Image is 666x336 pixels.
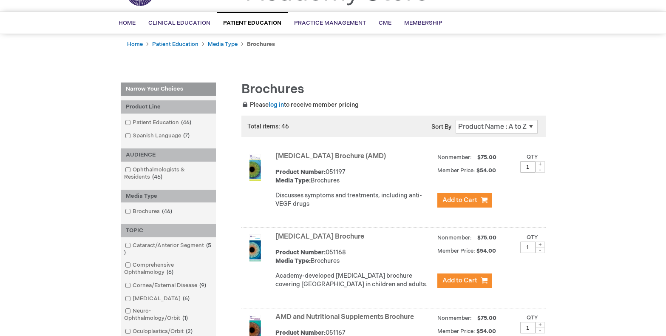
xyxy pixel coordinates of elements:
[123,261,214,276] a: Comprehensive Ophthalmology6
[275,249,326,256] strong: Product Number:
[442,276,477,285] span: Add to Cart
[121,83,216,96] strong: Narrow Your Choices
[520,322,536,333] input: Qty
[152,41,198,48] a: Patient Education
[442,196,477,204] span: Add to Cart
[124,242,211,256] span: 5
[269,101,284,108] a: log in
[527,314,538,321] label: Qty
[121,190,216,203] div: Media Type
[123,119,195,127] a: Patient Education46
[476,328,497,335] span: $54.00
[520,161,536,173] input: Qty
[294,20,366,26] span: Practice Management
[123,166,214,181] a: Ophthalmologists & Residents46
[437,152,472,163] strong: Nonmember:
[275,152,386,160] a: [MEDICAL_DATA] Brochure (AMD)
[208,41,238,48] a: Media Type
[275,233,364,241] a: [MEDICAL_DATA] Brochure
[164,269,176,276] span: 6
[123,282,210,290] a: Cornea/External Disease9
[527,234,538,241] label: Qty
[275,168,326,176] strong: Product Number:
[123,327,196,336] a: Oculoplastics/Orbit2
[437,167,475,174] strong: Member Price:
[179,119,193,126] span: 46
[379,20,391,26] span: CME
[119,20,136,26] span: Home
[437,233,472,243] strong: Nonmember:
[241,82,304,97] span: Brochures
[181,132,192,139] span: 7
[404,20,442,26] span: Membership
[241,154,269,181] img: Age-Related Macular Degeneration Brochure (AMD)
[476,234,498,241] span: $75.00
[527,154,538,160] label: Qty
[275,272,433,289] p: Academy-developed [MEDICAL_DATA] brochure covering [GEOGRAPHIC_DATA] in children and adults.
[121,100,216,114] div: Product Line
[127,41,143,48] a: Home
[247,123,289,130] span: Total items: 46
[148,20,210,26] span: Clinical Education
[275,248,433,265] div: 051168 Brochures
[123,132,193,140] a: Spanish Language7
[275,168,433,185] div: 051197 Brochures
[180,315,190,322] span: 1
[520,242,536,253] input: Qty
[437,313,472,324] strong: Nonmember:
[160,208,174,215] span: 46
[123,295,193,303] a: [MEDICAL_DATA]6
[437,328,475,335] strong: Member Price:
[184,328,195,335] span: 2
[437,273,492,288] button: Add to Cart
[247,41,275,48] strong: Brochures
[431,123,451,131] label: Sort By
[476,167,497,174] span: $54.00
[121,224,216,237] div: TOPIC
[223,20,281,26] span: Patient Education
[241,101,359,108] span: Please to receive member pricing
[275,177,311,184] strong: Media Type:
[241,234,269,262] img: Amblyopia Brochure
[197,282,208,289] span: 9
[121,148,216,162] div: AUDIENCE
[275,313,414,321] a: AMD and Nutritional Supplements Brochure
[181,295,192,302] span: 6
[437,248,475,254] strong: Member Price:
[123,242,214,257] a: Cataract/Anterior Segment5
[476,154,498,161] span: $75.00
[275,191,433,208] p: Discusses symptoms and treatments, including anti-VEGF drugs
[275,257,311,265] strong: Media Type:
[150,174,164,180] span: 46
[476,315,498,322] span: $75.00
[437,193,492,208] button: Add to Cart
[123,208,176,216] a: Brochures46
[476,248,497,254] span: $54.00
[123,307,214,322] a: Neuro-Ophthalmology/Orbit1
